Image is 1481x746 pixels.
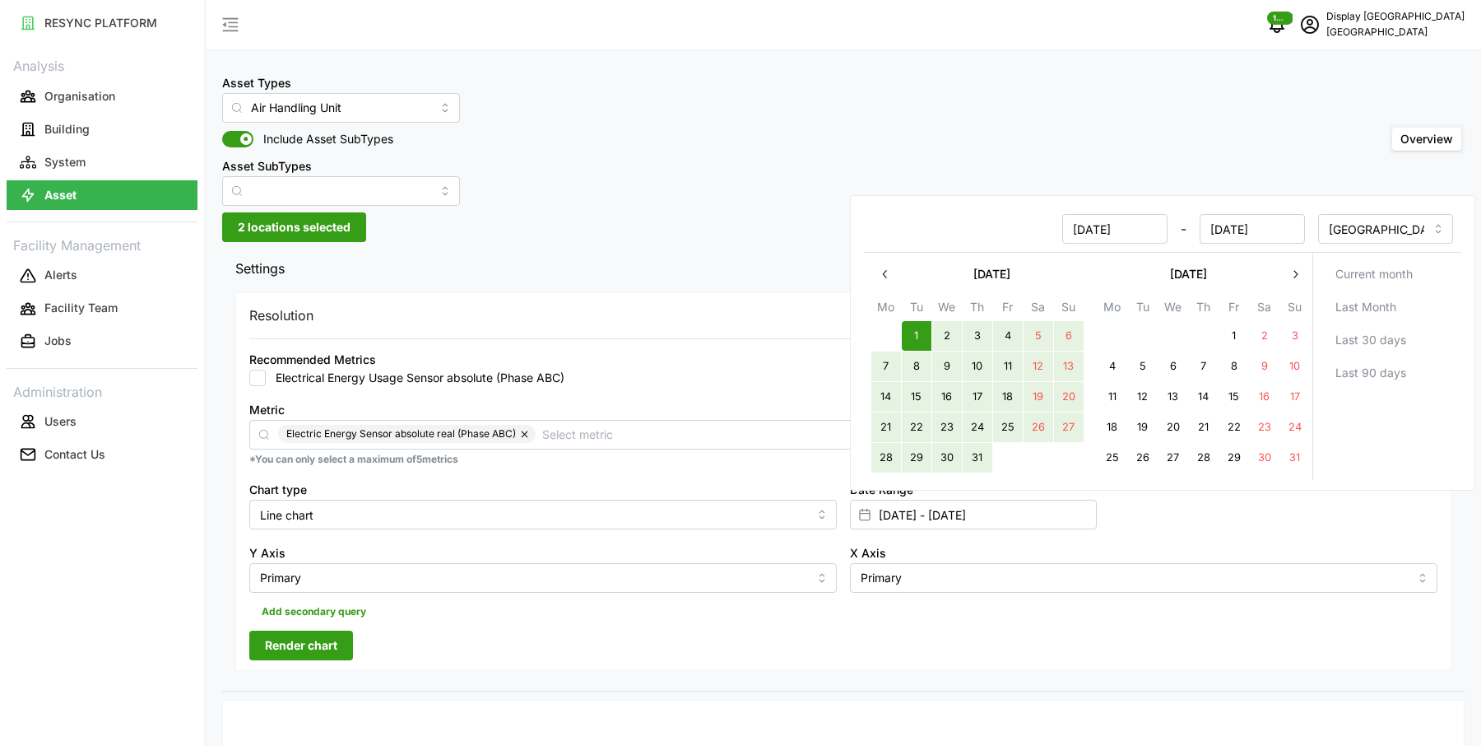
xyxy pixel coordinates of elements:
button: 6 August 2025 [1158,352,1188,381]
button: 9 July 2025 [932,352,962,381]
button: 17 August 2025 [1280,382,1310,412]
button: 31 August 2025 [1280,443,1310,473]
span: 1268 [1273,12,1288,24]
button: Building [7,114,197,144]
button: System [7,147,197,177]
button: 28 July 2025 [871,443,901,473]
button: 18 August 2025 [1098,413,1127,442]
button: 7 July 2025 [871,352,901,381]
button: Last 90 days [1320,358,1455,388]
span: Last Month [1335,293,1396,321]
button: 15 August 2025 [1219,382,1249,412]
button: 15 July 2025 [902,382,931,412]
label: Metric [249,401,285,419]
span: Include Asset SubTypes [253,131,393,147]
button: 19 July 2025 [1024,382,1053,412]
button: 12 August 2025 [1128,382,1158,412]
button: 7 August 2025 [1189,352,1219,381]
label: Chart type [249,481,307,499]
a: Users [7,405,197,438]
label: Electrical Energy Usage Sensor absolute (Phase ABC) [266,370,564,386]
th: Sa [1249,297,1279,321]
label: Y Axis [249,544,286,562]
a: Contact Us [7,438,197,471]
button: Facility Team [7,294,197,324]
p: Facility Team [44,300,118,316]
button: 17 July 2025 [963,382,992,412]
button: 5 August 2025 [1128,352,1158,381]
button: [DATE] [1097,259,1280,289]
label: Asset SubTypes [222,157,312,175]
th: Fr [1219,297,1249,321]
div: Recommended Metrics [249,351,376,369]
button: 30 August 2025 [1250,443,1279,473]
button: 5 July 2025 [1024,321,1053,351]
input: Select metric [542,425,1409,443]
p: Organisation [44,88,115,105]
input: Select X axis [850,563,1437,593]
th: Th [1188,297,1219,321]
span: Overview [1400,132,1453,146]
button: 27 August 2025 [1158,443,1188,473]
button: 2 July 2025 [932,321,962,351]
button: 30 July 2025 [932,443,962,473]
p: Display [GEOGRAPHIC_DATA] [1326,9,1465,25]
th: Su [1053,297,1084,321]
span: Render chart [265,632,337,660]
p: Analysis [7,53,197,77]
p: RESYNC PLATFORM [44,15,157,31]
span: Current month [1335,260,1413,288]
button: 8 July 2025 [902,352,931,381]
p: Administration [7,379,197,403]
button: 29 August 2025 [1219,443,1249,473]
p: Contact Us [44,446,105,463]
button: 3 July 2025 [963,321,992,351]
label: Asset Types [222,74,291,92]
button: 31 July 2025 [963,443,992,473]
p: [GEOGRAPHIC_DATA] [1326,25,1465,40]
span: Settings [235,249,1439,289]
p: Users [44,413,77,430]
button: 21 August 2025 [1189,413,1219,442]
button: Organisation [7,82,197,111]
button: 12 July 2025 [1024,352,1053,381]
button: schedule [1293,8,1326,41]
button: 2 August 2025 [1250,321,1279,351]
a: Facility Team [7,292,197,325]
button: [DATE] [900,259,1084,289]
button: 10 July 2025 [963,352,992,381]
button: 16 July 2025 [932,382,962,412]
p: Facility Management [7,232,197,256]
button: 1 July 2025 [902,321,931,351]
a: Building [7,113,197,146]
button: 4 July 2025 [993,321,1023,351]
button: 14 July 2025 [871,382,901,412]
button: 16 August 2025 [1250,382,1279,412]
label: Date Range [850,481,913,499]
button: 26 July 2025 [1024,413,1053,442]
button: 19 August 2025 [1128,413,1158,442]
button: Last Month [1320,292,1455,322]
button: 21 July 2025 [871,413,901,442]
p: *You can only select a maximum of 5 metrics [249,453,1437,467]
button: 24 July 2025 [963,413,992,442]
button: 11 July 2025 [993,352,1023,381]
a: Alerts [7,259,197,292]
span: 2 locations selected [238,213,351,241]
button: Users [7,407,197,436]
p: Resolution [249,305,313,326]
button: 25 July 2025 [993,413,1023,442]
button: 29 July 2025 [902,443,931,473]
th: Mo [870,297,901,321]
input: Select Y axis [249,563,837,593]
button: 8 August 2025 [1219,352,1249,381]
button: 9 August 2025 [1250,352,1279,381]
button: Current month [1320,259,1455,289]
span: Last 30 days [1335,326,1406,354]
button: Add secondary query [249,599,378,624]
button: 23 July 2025 [932,413,962,442]
th: We [931,297,962,321]
th: Sa [1023,297,1053,321]
button: 11 August 2025 [1098,382,1127,412]
input: Select date range [850,500,1097,529]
